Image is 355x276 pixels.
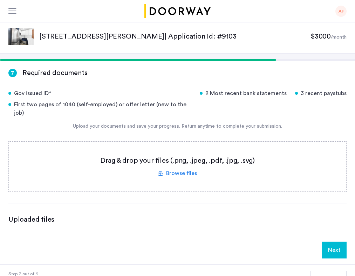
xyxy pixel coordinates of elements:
div: Uploaded files [8,215,347,224]
h3: Required documents [22,68,87,78]
button: Next [322,242,347,258]
sub: /month [331,35,347,40]
div: AF [335,6,347,17]
div: Upload your documents and save your progress. Return anytime to complete your submission. [8,123,347,130]
div: 3 recent paystubs [295,89,347,97]
img: logo [143,4,212,18]
img: apartment [8,28,34,45]
p: [STREET_ADDRESS][PERSON_NAME] | Application Id: #9103 [39,32,310,41]
div: 2 Most recent bank statements [200,89,287,97]
span: $3000 [310,33,331,40]
div: Gov issued ID* [8,89,191,97]
div: First two pages of 1040 (self-employed) or offer letter (new to the job) [8,100,191,117]
div: 7 [8,69,17,77]
iframe: chat widget [326,248,348,269]
a: Cazamio logo [143,4,212,18]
